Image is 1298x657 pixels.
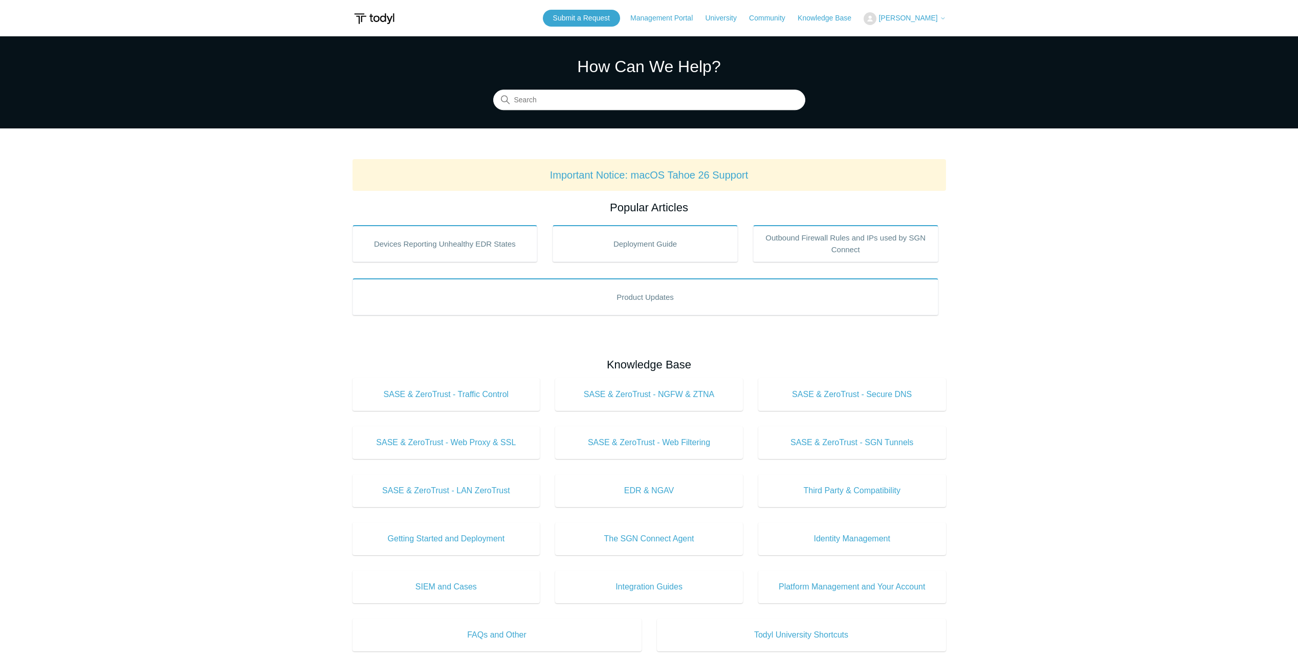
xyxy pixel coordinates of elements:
[493,54,805,79] h1: How Can We Help?
[353,278,938,315] a: Product Updates
[353,9,396,28] img: Todyl Support Center Help Center home page
[672,629,931,641] span: Todyl University Shortcuts
[774,436,931,449] span: SASE & ZeroTrust - SGN Tunnels
[353,225,538,262] a: Devices Reporting Unhealthy EDR States
[353,474,540,507] a: SASE & ZeroTrust - LAN ZeroTrust
[798,13,862,24] a: Knowledge Base
[774,533,931,545] span: Identity Management
[864,12,945,25] button: [PERSON_NAME]
[368,533,525,545] span: Getting Started and Deployment
[555,426,743,459] a: SASE & ZeroTrust - Web Filtering
[630,13,703,24] a: Management Portal
[774,581,931,593] span: Platform Management and Your Account
[555,522,743,555] a: The SGN Connect Agent
[878,14,937,22] span: [PERSON_NAME]
[774,388,931,401] span: SASE & ZeroTrust - Secure DNS
[553,225,738,262] a: Deployment Guide
[353,571,540,603] a: SIEM and Cases
[353,522,540,555] a: Getting Started and Deployment
[353,378,540,411] a: SASE & ZeroTrust - Traffic Control
[368,629,626,641] span: FAQs and Other
[570,436,728,449] span: SASE & ZeroTrust - Web Filtering
[368,485,525,497] span: SASE & ZeroTrust - LAN ZeroTrust
[555,474,743,507] a: EDR & NGAV
[758,474,946,507] a: Third Party & Compatibility
[570,485,728,497] span: EDR & NGAV
[353,619,642,651] a: FAQs and Other
[353,199,946,216] h2: Popular Articles
[493,90,805,111] input: Search
[353,356,946,373] h2: Knowledge Base
[550,169,749,181] a: Important Notice: macOS Tahoe 26 Support
[774,485,931,497] span: Third Party & Compatibility
[570,388,728,401] span: SASE & ZeroTrust - NGFW & ZTNA
[353,426,540,459] a: SASE & ZeroTrust - Web Proxy & SSL
[543,10,620,27] a: Submit a Request
[758,378,946,411] a: SASE & ZeroTrust - Secure DNS
[555,571,743,603] a: Integration Guides
[753,225,938,262] a: Outbound Firewall Rules and IPs used by SGN Connect
[555,378,743,411] a: SASE & ZeroTrust - NGFW & ZTNA
[570,533,728,545] span: The SGN Connect Agent
[368,388,525,401] span: SASE & ZeroTrust - Traffic Control
[368,436,525,449] span: SASE & ZeroTrust - Web Proxy & SSL
[758,571,946,603] a: Platform Management and Your Account
[657,619,946,651] a: Todyl University Shortcuts
[758,426,946,459] a: SASE & ZeroTrust - SGN Tunnels
[368,581,525,593] span: SIEM and Cases
[570,581,728,593] span: Integration Guides
[749,13,796,24] a: Community
[758,522,946,555] a: Identity Management
[705,13,746,24] a: University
